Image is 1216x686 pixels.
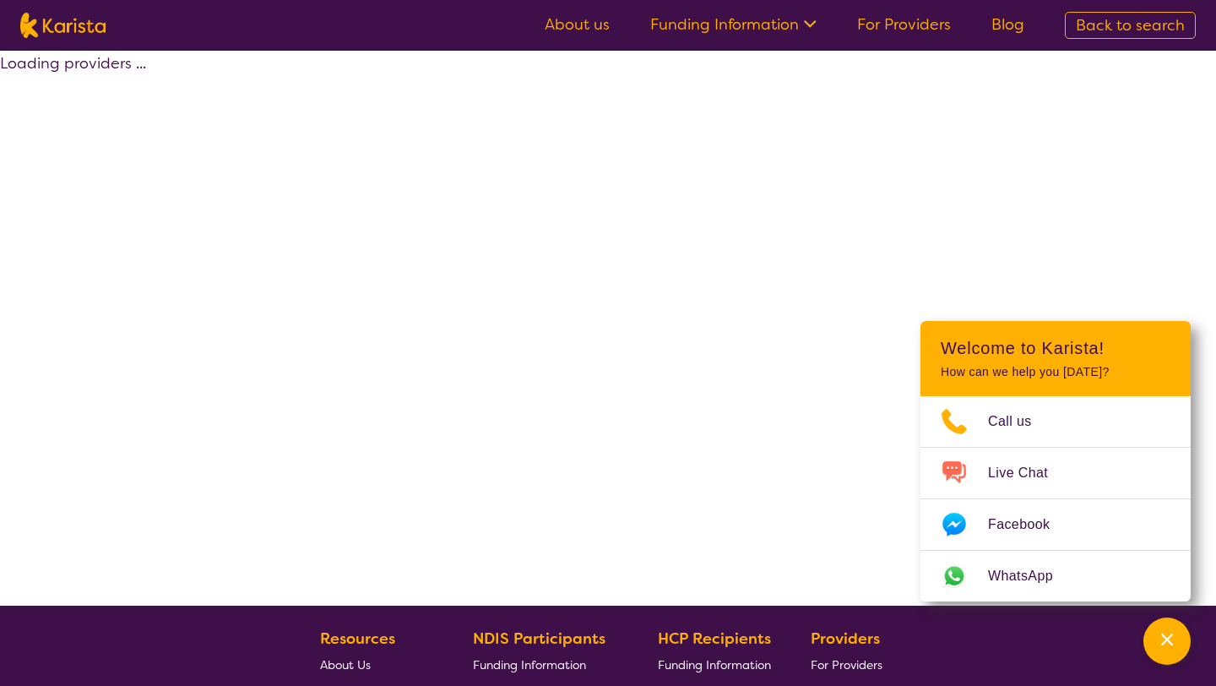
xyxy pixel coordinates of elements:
a: Funding Information [473,651,618,678]
span: Funding Information [473,657,586,672]
b: Providers [811,629,880,649]
button: Channel Menu [1143,618,1191,665]
a: About us [545,14,610,35]
ul: Choose channel [920,396,1191,602]
a: For Providers [857,14,951,35]
a: Back to search [1065,12,1196,39]
span: Back to search [1076,15,1185,35]
img: Karista logo [20,13,106,38]
a: Web link opens in a new tab. [920,551,1191,602]
span: WhatsApp [988,563,1073,589]
h2: Welcome to Karista! [941,338,1170,358]
a: Funding Information [658,651,771,678]
span: About Us [320,657,371,672]
span: Facebook [988,512,1070,537]
b: Resources [320,629,395,649]
span: For Providers [811,657,882,672]
a: Blog [991,14,1024,35]
b: NDIS Participants [473,629,605,649]
a: For Providers [811,651,889,678]
div: Channel Menu [920,321,1191,602]
b: HCP Recipients [658,629,771,649]
span: Live Chat [988,460,1068,486]
a: About Us [320,651,433,678]
span: Call us [988,409,1052,434]
span: Funding Information [658,657,771,672]
p: How can we help you [DATE]? [941,365,1170,379]
a: Funding Information [650,14,817,35]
